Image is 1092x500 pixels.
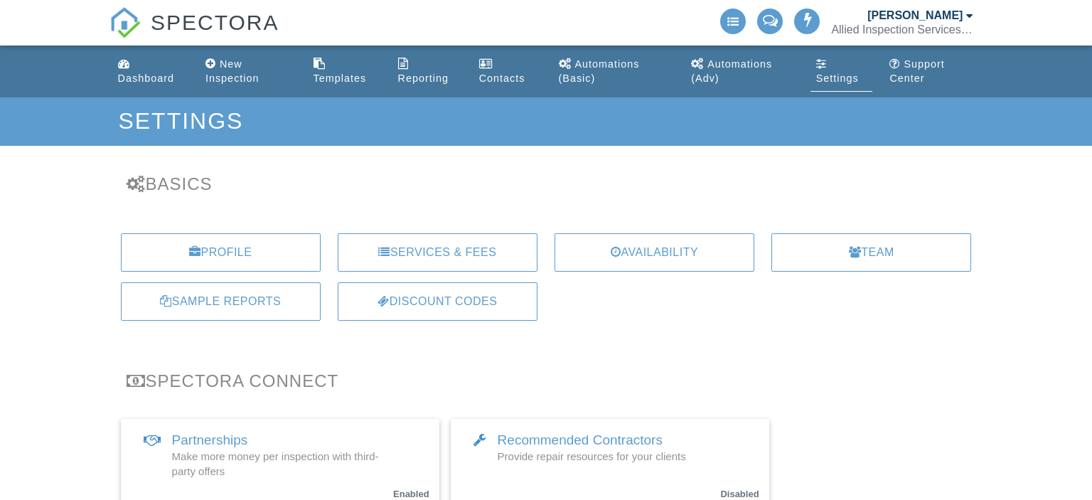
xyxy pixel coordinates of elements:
[831,23,973,37] div: Allied Inspection Services, LLC
[151,7,279,37] span: SPECTORA
[867,9,963,23] div: [PERSON_NAME]
[338,282,537,321] a: Discount Codes
[498,450,686,462] span: Provide repair resources for your clients
[109,7,141,38] img: The Best Home Inspection Software - Spectora
[884,51,980,92] a: Support Center
[172,432,248,447] span: Partnerships
[118,73,174,84] div: Dashboard
[200,51,296,92] a: New Inspection
[889,58,944,84] div: Support Center
[553,51,675,92] a: Automations (Basic)
[398,73,449,84] div: Reporting
[314,73,367,84] div: Templates
[392,51,462,92] a: Reporting
[121,282,321,321] a: Sample Reports
[559,58,640,84] div: Automations (Basic)
[118,109,973,134] h1: Settings
[720,489,759,499] small: Disabled
[393,489,429,499] small: Enabled
[816,73,859,84] div: Settings
[555,233,754,272] a: Availability
[121,233,321,272] a: Profile
[205,58,259,84] div: New Inspection
[473,51,542,92] a: Contacts
[479,73,525,84] div: Contacts
[498,432,663,447] span: Recommended Contractors
[112,51,188,92] a: Dashboard
[691,58,772,84] div: Automations (Adv)
[308,51,381,92] a: Templates
[127,371,966,390] h3: Spectora Connect
[771,233,971,272] a: Team
[810,51,873,92] a: Settings
[685,51,798,92] a: Automations (Advanced)
[338,233,537,272] a: Services & Fees
[172,450,379,477] span: Make more money per inspection with third-party offers
[127,174,966,193] h3: Basics
[109,21,279,48] a: SPECTORA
